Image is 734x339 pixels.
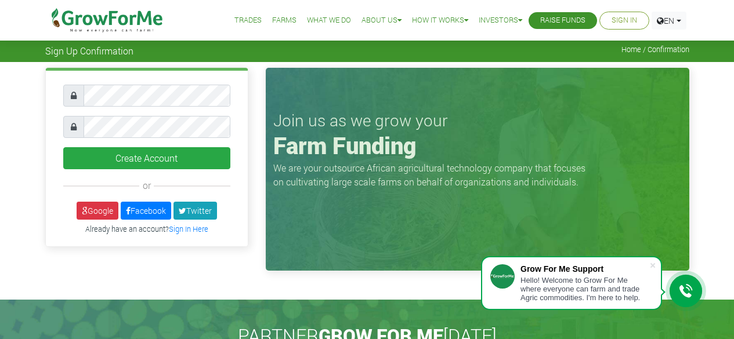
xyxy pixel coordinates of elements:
a: Investors [479,14,522,27]
div: Hello! Welcome to Grow For Me where everyone can farm and trade Agric commodities. I'm here to help. [520,276,649,302]
a: How it Works [412,14,468,27]
a: Facebook [121,202,171,220]
a: Sign In Here [169,224,208,234]
a: Raise Funds [540,14,585,27]
span: Home / Confirmation [621,45,689,54]
button: Create Account [63,147,230,169]
a: About Us [361,14,402,27]
a: What We Do [307,14,351,27]
span: Sign Up Confirmation [45,45,133,56]
div: or [63,178,230,192]
a: Twitter [173,202,217,220]
a: Trades [234,14,262,27]
a: Sign In [612,14,637,27]
small: Already have an account? [85,224,208,234]
a: Google [77,202,118,220]
div: Grow For Me Support [520,264,649,274]
p: We are your outsource African agricultural technology company that focuses on cultivating large s... [273,161,592,189]
h1: Farm Funding [273,132,682,159]
a: EN [652,12,686,30]
a: Farms [272,14,297,27]
h3: Join us as we grow your [273,111,682,130]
